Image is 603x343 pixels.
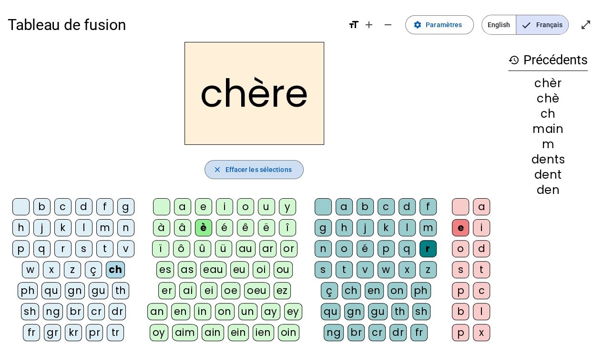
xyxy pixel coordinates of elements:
div: sh [412,303,430,320]
span: English [482,15,516,34]
div: oe [221,282,240,299]
div: n [117,219,134,236]
div: ç [85,261,102,278]
div: gr [44,324,61,341]
div: eu [230,261,249,278]
div: ai [179,282,196,299]
div: t [336,261,353,278]
span: Paramètres [426,19,462,30]
div: pr [86,324,103,341]
div: g [117,198,134,215]
div: b [33,198,51,215]
div: i [216,198,233,215]
div: chè [508,93,588,104]
mat-button-toggle-group: Language selection [481,15,569,35]
button: Augmenter la taille de la police [359,15,378,34]
div: chèr [508,78,588,89]
div: as [178,261,196,278]
div: w [22,261,39,278]
div: v [117,240,134,257]
div: tr [107,324,124,341]
div: a [174,198,191,215]
div: q [33,240,51,257]
div: d [75,198,92,215]
div: qu [321,303,340,320]
div: t [96,240,113,257]
div: oeu [244,282,270,299]
div: dent [508,169,588,181]
mat-icon: open_in_full [580,19,592,30]
div: d [473,240,490,257]
div: eau [200,261,226,278]
div: es [156,261,174,278]
div: oin [278,324,300,341]
div: n [315,240,332,257]
div: er [158,282,175,299]
div: c [473,282,490,299]
button: Entrer en plein écran [576,15,595,34]
div: gn [65,282,85,299]
div: w [378,261,395,278]
div: cr [88,303,105,320]
div: f [419,198,437,215]
div: dr [109,303,126,320]
div: ou [274,261,293,278]
div: main [508,123,588,135]
div: ç [321,282,338,299]
div: s [452,261,469,278]
mat-icon: settings [413,20,422,29]
div: è [195,219,212,236]
div: p [12,240,30,257]
div: m [419,219,437,236]
button: Effacer les sélections [204,160,303,179]
div: ê [237,219,254,236]
div: ch [508,108,588,120]
div: p [452,282,469,299]
button: Paramètres [405,15,474,34]
div: ng [43,303,63,320]
div: k [54,219,72,236]
div: l [473,303,490,320]
div: z [419,261,437,278]
div: aim [172,324,198,341]
div: x [473,324,490,341]
div: ch [106,261,125,278]
div: ay [261,303,280,320]
div: e [195,198,212,215]
div: t [473,261,490,278]
mat-icon: close [213,165,221,174]
div: z [64,261,81,278]
div: a [336,198,353,215]
div: ar [259,240,276,257]
div: r [54,240,72,257]
div: ien [253,324,274,341]
div: br [67,303,84,320]
div: î [279,219,296,236]
div: m [508,139,588,150]
div: é [216,219,233,236]
div: an [147,303,167,320]
div: en [365,282,384,299]
mat-icon: add [363,19,375,30]
div: on [388,282,407,299]
div: oi [253,261,270,278]
div: dents [508,154,588,165]
div: c [378,198,395,215]
div: v [357,261,374,278]
div: cr [368,324,386,341]
div: l [75,219,92,236]
div: q [399,240,416,257]
div: gu [89,282,108,299]
mat-icon: remove [382,19,394,30]
div: th [391,303,409,320]
div: on [215,303,235,320]
div: ch [342,282,361,299]
div: p [378,240,395,257]
div: den [508,184,588,196]
div: û [194,240,211,257]
div: i [473,219,490,236]
div: gu [368,303,388,320]
div: sh [21,303,39,320]
span: Français [516,15,568,34]
div: o [237,198,254,215]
